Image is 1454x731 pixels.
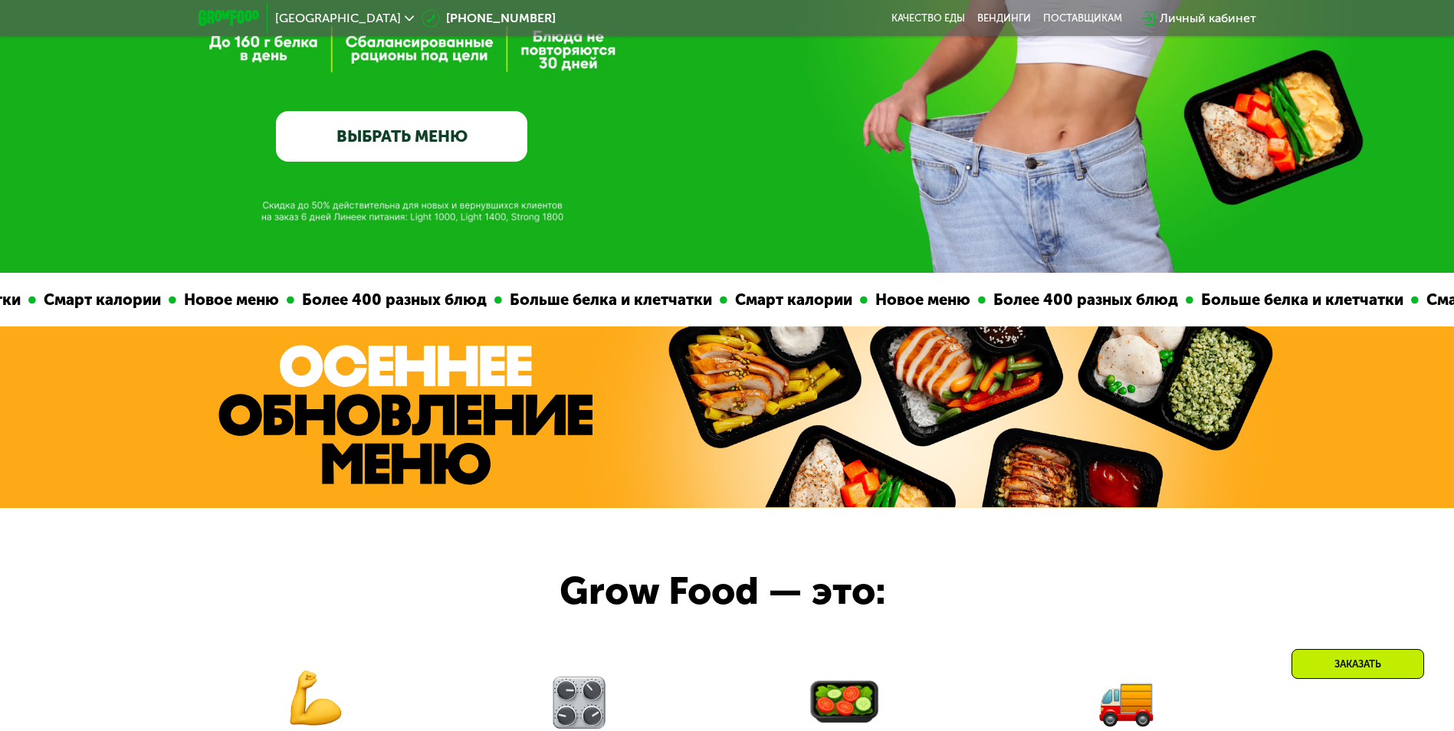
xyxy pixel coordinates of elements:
[727,288,859,312] div: Смарт калории
[276,111,527,162] a: ВЫБРАТЬ МЕНЮ
[985,288,1185,312] div: Более 400 разных блюд
[891,12,965,25] a: Качество еды
[501,288,719,312] div: Больше белка и клетчатки
[176,288,286,312] div: Новое меню
[1043,12,1122,25] div: поставщикам
[1193,288,1410,312] div: Больше белка и клетчатки
[422,9,556,28] a: [PHONE_NUMBER]
[1160,9,1256,28] div: Личный кабинет
[35,288,168,312] div: Смарт калории
[275,12,401,25] span: [GEOGRAPHIC_DATA]
[867,288,977,312] div: Новое меню
[977,12,1031,25] a: Вендинги
[560,562,945,621] div: Grow Food — это:
[294,288,494,312] div: Более 400 разных блюд
[1292,649,1424,679] div: Заказать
